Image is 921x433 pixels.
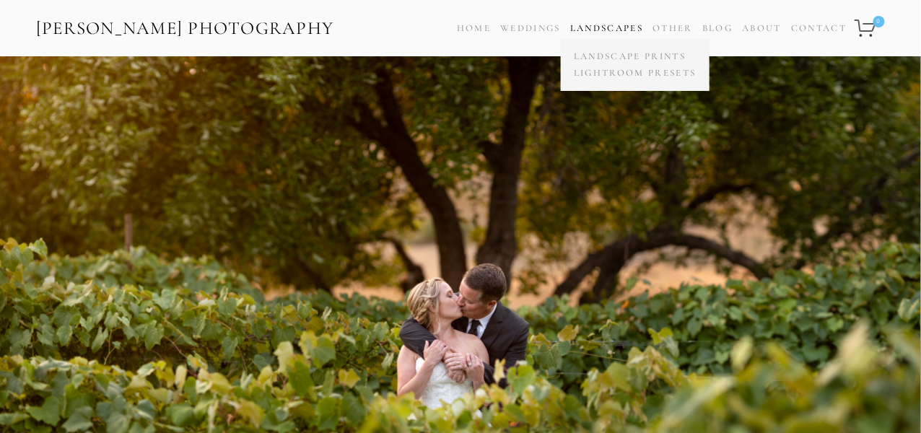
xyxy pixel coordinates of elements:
a: Blog [702,18,733,39]
a: About [742,18,782,39]
a: Landscape Prints [570,48,700,65]
a: Other [652,22,693,34]
a: 0 items in cart [852,11,886,45]
a: Weddings [500,22,561,34]
a: Contact [791,18,847,39]
a: Home [457,18,491,39]
span: 0 [873,16,885,27]
a: [PERSON_NAME] Photography [35,12,336,45]
a: Lightroom Presets [570,65,700,82]
a: Landscapes [570,22,643,34]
